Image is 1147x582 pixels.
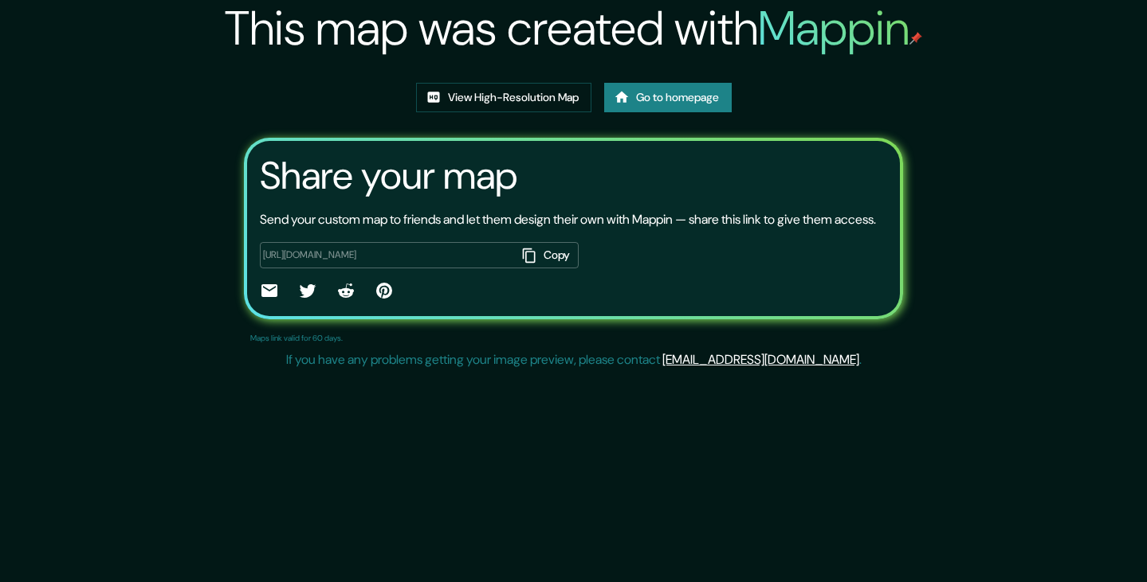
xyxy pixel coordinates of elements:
[662,351,859,368] a: [EMAIL_ADDRESS][DOMAIN_NAME]
[286,350,862,369] p: If you have any problems getting your image preview, please contact .
[1005,520,1129,564] iframe: Help widget launcher
[517,242,579,268] button: Copy
[604,83,732,112] a: Go to homepage
[909,32,922,45] img: mappin-pin
[260,210,876,229] p: Send your custom map to friends and let them design their own with Mappin — share this link to gi...
[260,154,517,198] h3: Share your map
[416,83,591,112] a: View High-Resolution Map
[250,332,343,344] p: Maps link valid for 60 days.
